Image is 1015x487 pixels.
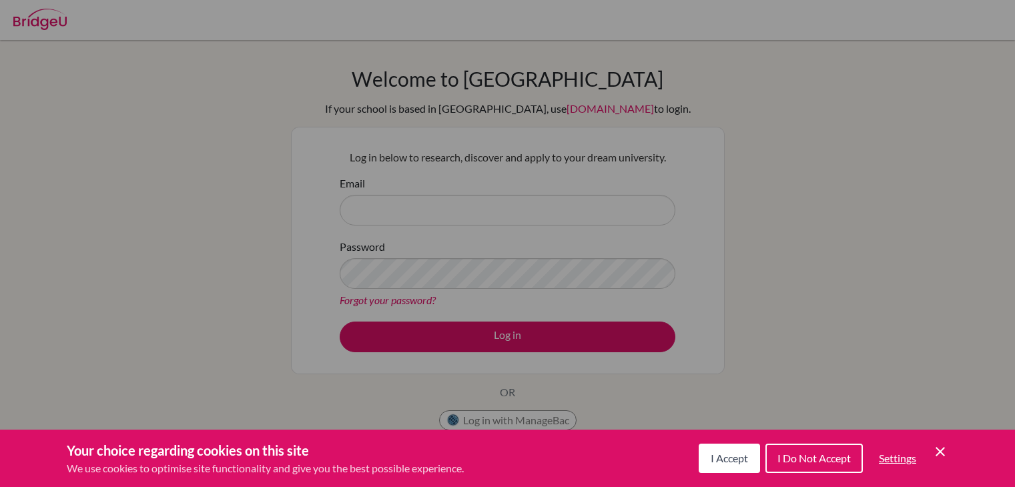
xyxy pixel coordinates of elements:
[879,452,916,464] span: Settings
[932,444,948,460] button: Save and close
[765,444,863,473] button: I Do Not Accept
[777,452,851,464] span: I Do Not Accept
[699,444,760,473] button: I Accept
[711,452,748,464] span: I Accept
[67,460,464,476] p: We use cookies to optimise site functionality and give you the best possible experience.
[67,440,464,460] h3: Your choice regarding cookies on this site
[868,445,927,472] button: Settings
